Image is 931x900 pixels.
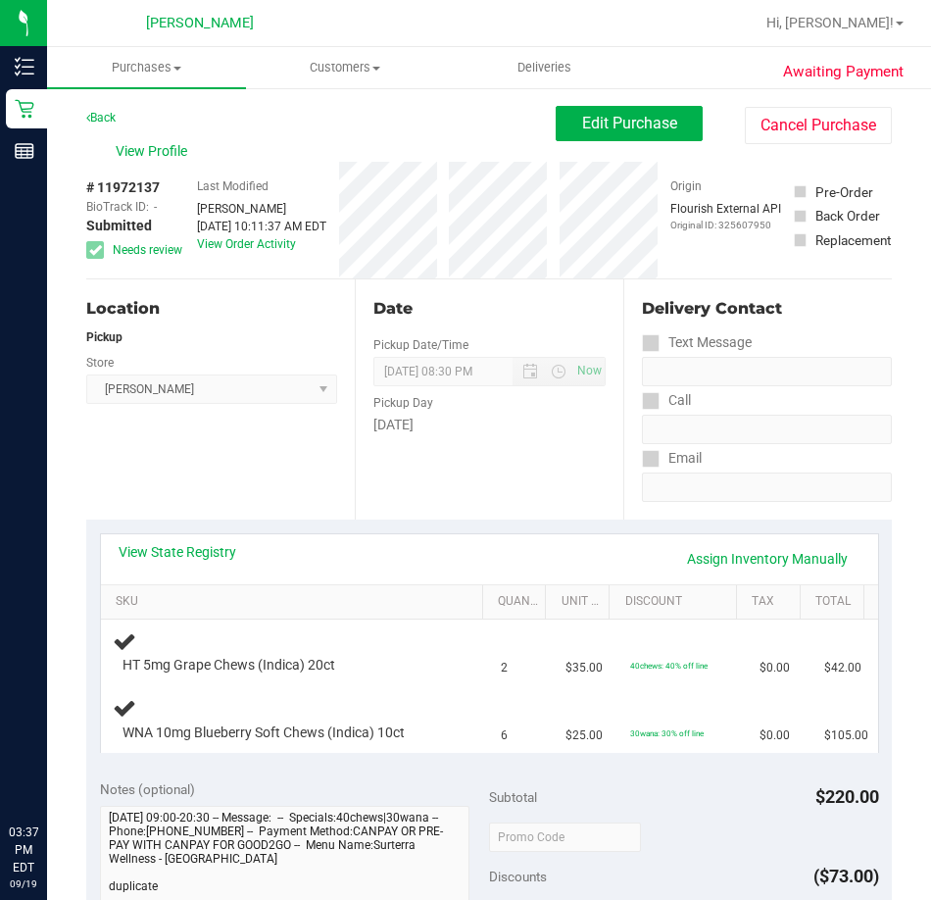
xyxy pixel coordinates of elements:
[9,824,38,876] p: 03:37 PM EDT
[246,47,445,88] a: Customers
[562,594,602,610] a: Unit Price
[759,659,790,677] span: $0.00
[47,47,246,88] a: Purchases
[373,415,606,435] div: [DATE]
[745,107,892,144] button: Cancel Purchase
[670,218,781,232] p: Original ID: 325607950
[197,237,296,251] a: View Order Activity
[642,297,892,321] div: Delivery Contact
[197,177,269,195] label: Last Modified
[815,786,879,807] span: $220.00
[752,594,792,610] a: Tax
[47,59,246,76] span: Purchases
[119,542,236,562] a: View State Registry
[489,789,537,805] span: Subtotal
[642,386,691,415] label: Call
[86,198,149,216] span: BioTrack ID:
[815,230,891,250] div: Replacement
[582,114,677,132] span: Edit Purchase
[630,728,704,738] span: 30wana: 30% off line
[122,724,405,742] span: WNA 10mg Blueberry Soft Chews (Indica) 10ct
[642,357,892,386] input: Format: (999) 999-9999
[766,15,894,30] span: Hi, [PERSON_NAME]!
[373,336,468,354] label: Pickup Date/Time
[565,659,603,677] span: $35.00
[565,726,603,745] span: $25.00
[247,59,444,76] span: Customers
[630,661,708,671] span: 40chews: 40% off line
[670,200,781,232] div: Flourish External API
[445,47,644,88] a: Deliveries
[20,743,78,802] iframe: Resource center
[197,218,326,235] div: [DATE] 10:11:37 AM EDT
[122,656,335,675] span: HT 5mg Grape Chews (Indica) 20ct
[86,354,114,372] label: Store
[642,444,702,473] label: Email
[116,141,194,162] span: View Profile
[815,206,880,225] div: Back Order
[100,781,195,797] span: Notes (optional)
[498,594,538,610] a: Quantity
[373,394,433,412] label: Pickup Day
[86,216,152,236] span: Submitted
[824,726,868,745] span: $105.00
[783,61,904,83] span: Awaiting Payment
[491,59,598,76] span: Deliveries
[373,297,606,321] div: Date
[815,594,856,610] a: Total
[759,726,790,745] span: $0.00
[197,200,326,218] div: [PERSON_NAME]
[489,859,547,894] span: Discounts
[154,198,157,216] span: -
[813,866,879,886] span: ($73.00)
[824,659,861,677] span: $42.00
[501,726,508,745] span: 6
[670,177,702,195] label: Origin
[642,415,892,444] input: Format: (999) 999-9999
[113,241,182,259] span: Needs review
[146,15,254,31] span: [PERSON_NAME]
[625,594,729,610] a: Discount
[86,177,160,198] span: # 11972137
[9,876,38,891] p: 09/19
[501,659,508,677] span: 2
[642,328,752,357] label: Text Message
[116,594,474,610] a: SKU
[15,141,34,161] inline-svg: Reports
[15,57,34,76] inline-svg: Inventory
[15,99,34,119] inline-svg: Retail
[86,330,122,344] strong: Pickup
[815,182,873,202] div: Pre-Order
[556,106,703,141] button: Edit Purchase
[86,111,116,125] a: Back
[674,542,860,575] a: Assign Inventory Manually
[489,823,641,852] input: Promo Code
[86,297,337,321] div: Location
